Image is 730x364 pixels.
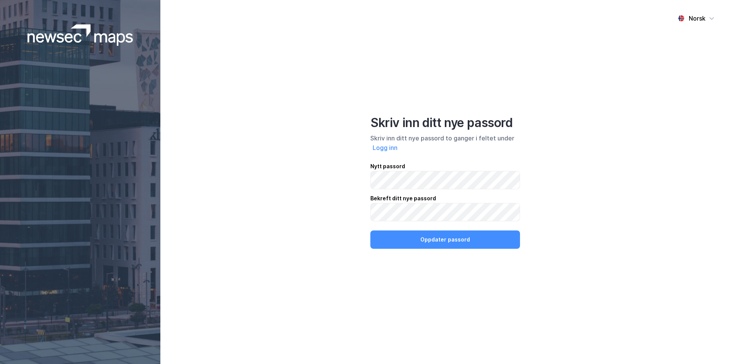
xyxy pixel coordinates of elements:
div: Norsk [689,14,706,23]
div: Bekreft ditt nye passord [370,194,520,203]
div: Skriv inn ditt nye passord [370,115,520,130]
button: Logg inn [370,143,400,153]
div: Nytt passord [370,162,520,171]
img: logoWhite.bf58a803f64e89776f2b079ca2356427.svg [27,24,133,46]
div: Skriv inn ditt nye passord to ganger i feltet under [370,134,520,153]
button: Oppdater passord [370,230,520,249]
